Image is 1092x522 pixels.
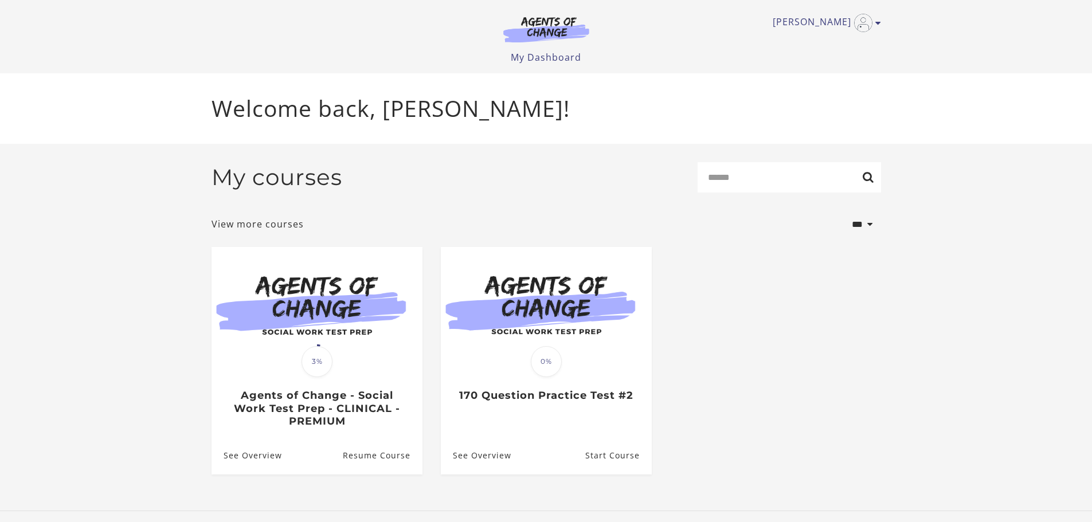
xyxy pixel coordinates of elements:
a: 170 Question Practice Test #2: Resume Course [585,437,651,474]
span: 0% [531,346,562,377]
a: Agents of Change - Social Work Test Prep - CLINICAL - PREMIUM: See Overview [212,437,282,474]
a: 170 Question Practice Test #2: See Overview [441,437,511,474]
p: Welcome back, [PERSON_NAME]! [212,92,881,125]
h3: 170 Question Practice Test #2 [453,389,639,402]
a: Toggle menu [773,14,875,32]
h2: My courses [212,164,342,191]
img: Agents of Change Logo [491,16,601,42]
a: My Dashboard [511,51,581,64]
a: View more courses [212,217,304,231]
span: 3% [302,346,332,377]
a: Agents of Change - Social Work Test Prep - CLINICAL - PREMIUM: Resume Course [342,437,422,474]
h3: Agents of Change - Social Work Test Prep - CLINICAL - PREMIUM [224,389,410,428]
